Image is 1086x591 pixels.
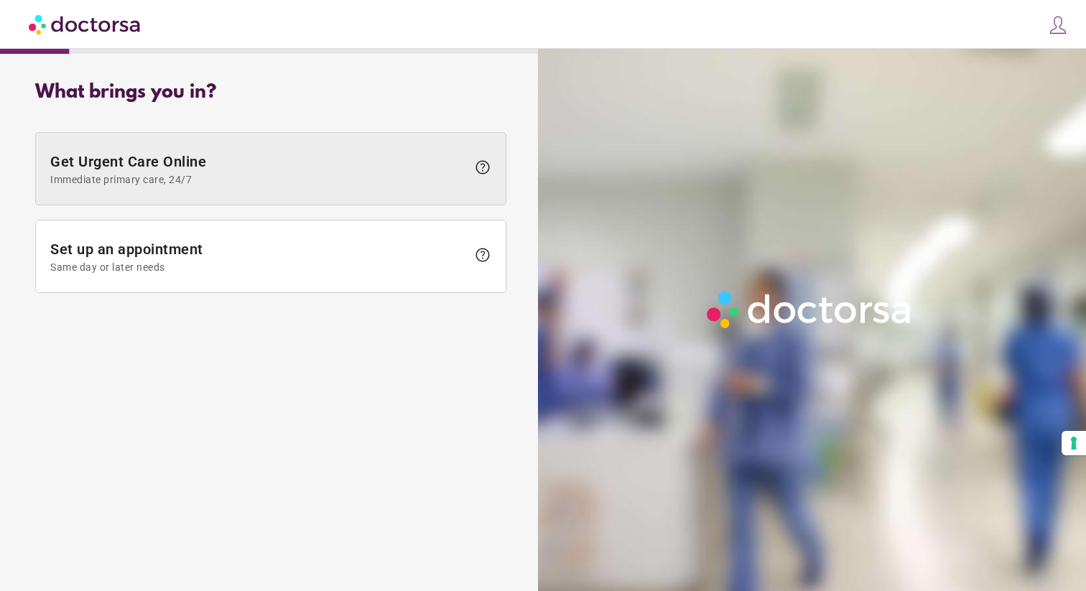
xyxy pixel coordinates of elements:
div: What brings you in? [35,82,506,103]
span: Same day or later needs [50,261,467,273]
img: Logo-Doctorsa-trans-White-partial-flat.png [701,285,918,333]
span: Immediate primary care, 24/7 [50,174,467,185]
button: Your consent preferences for tracking technologies [1062,431,1086,455]
span: Set up an appointment [50,241,467,273]
img: icons8-customer-100.png [1048,15,1068,35]
img: Doctorsa.com [29,8,142,40]
span: help [474,246,491,264]
span: Get Urgent Care Online [50,153,467,185]
span: help [474,159,491,176]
